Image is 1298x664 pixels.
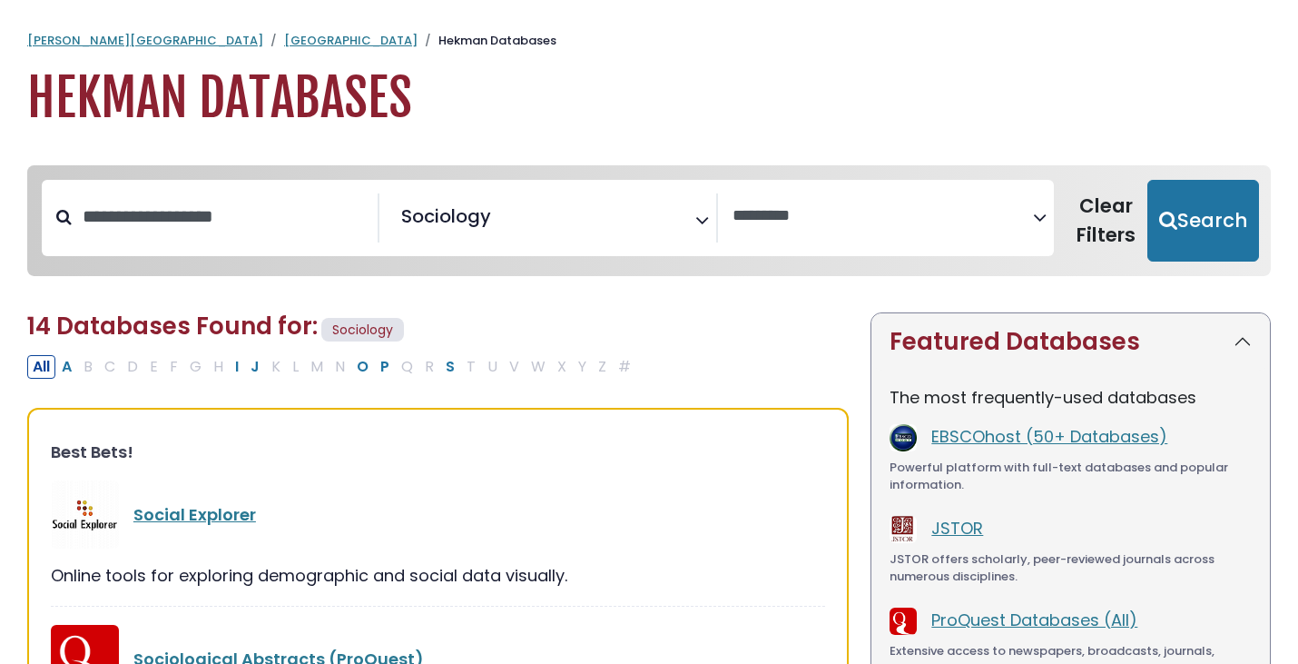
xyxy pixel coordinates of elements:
[27,354,638,377] div: Alpha-list to filter by first letter of database name
[27,32,263,49] a: [PERSON_NAME][GEOGRAPHIC_DATA]
[27,310,318,342] span: 14 Databases Found for:
[418,32,556,50] li: Hekman Databases
[133,503,256,526] a: Social Explorer
[72,202,378,232] input: Search database by title or keyword
[27,355,55,379] button: All
[733,207,1033,226] textarea: Search
[51,563,825,588] div: Online tools for exploring demographic and social data visually.
[890,550,1252,586] div: JSTOR offers scholarly, peer-reviewed journals across numerous disciplines.
[931,425,1167,448] a: EBSCOhost (50+ Databases)
[56,355,77,379] button: Filter Results A
[284,32,418,49] a: [GEOGRAPHIC_DATA]
[890,459,1252,494] div: Powerful platform with full-text databases and popular information.
[1065,180,1147,262] button: Clear Filters
[495,213,507,232] textarea: Search
[351,355,374,379] button: Filter Results O
[401,203,491,230] span: Sociology
[51,442,825,462] h3: Best Bets!
[871,313,1270,371] button: Featured Databases
[27,32,1271,50] nav: breadcrumb
[321,318,404,342] span: Sociology
[931,609,1137,631] a: ProQuest Databases (All)
[375,355,395,379] button: Filter Results P
[931,517,983,540] a: JSTOR
[230,355,244,379] button: Filter Results I
[27,68,1271,129] h1: Hekman Databases
[27,165,1271,276] nav: Search filters
[440,355,460,379] button: Filter Results S
[890,385,1252,410] p: The most frequently-used databases
[245,355,265,379] button: Filter Results J
[1147,180,1259,262] button: Submit for Search Results
[394,203,491,230] li: Sociology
